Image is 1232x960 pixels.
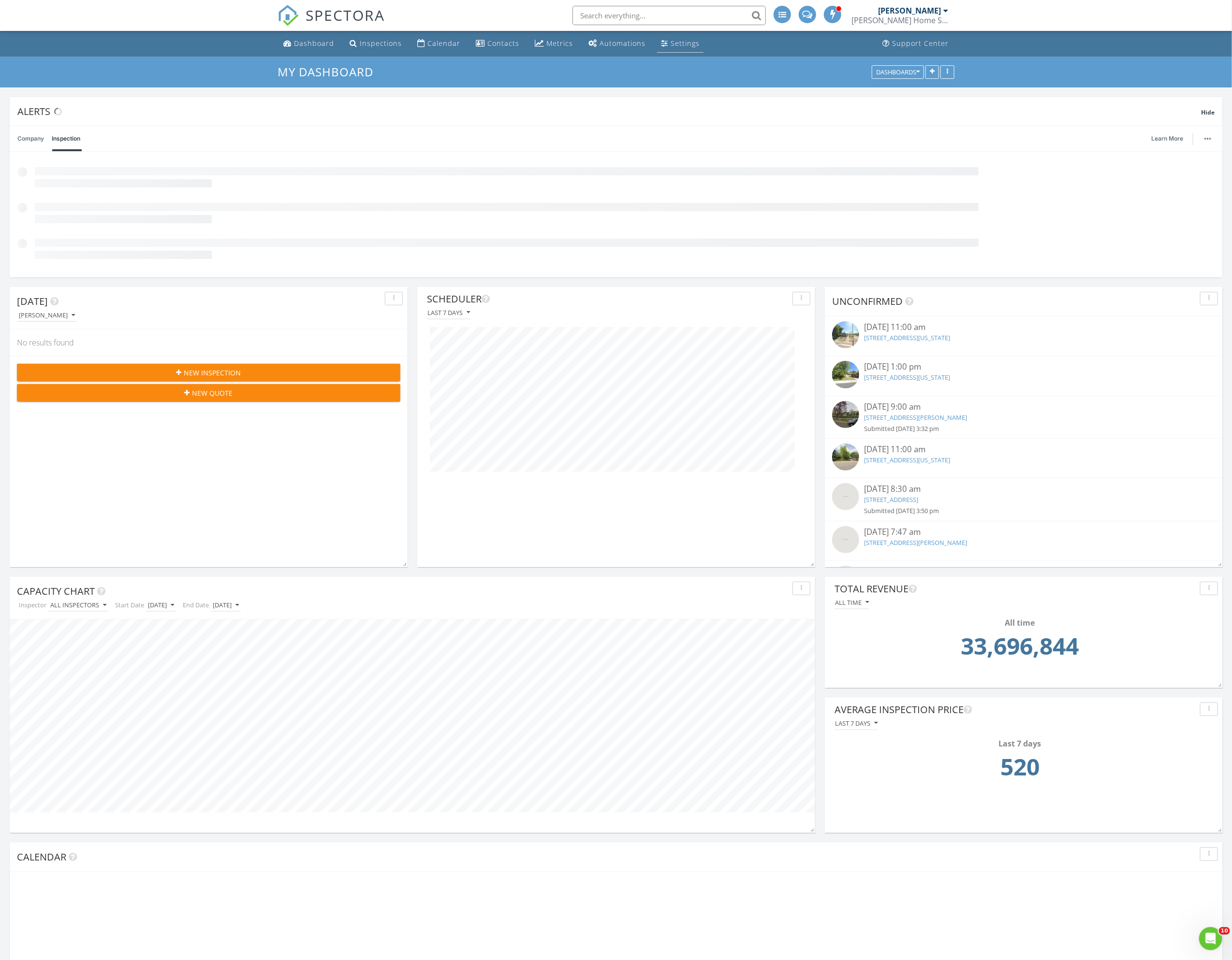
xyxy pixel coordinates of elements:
a: Calendar [413,35,464,53]
td: 33696843.83 [837,629,1203,669]
img: streetview [832,483,859,510]
a: [STREET_ADDRESS][US_STATE] [864,373,950,382]
button: [DATE] [211,599,241,612]
a: [DATE] 9:00 am [STREET_ADDRESS][PERSON_NAME][US_STATE] [832,566,1216,595]
div: [DATE] 7:47 am [864,526,1184,538]
a: [STREET_ADDRESS][PERSON_NAME] [864,413,967,422]
a: My Dashboard [278,64,381,80]
span: Unconfirmed [832,295,903,308]
img: ellipsis-632cfdd7c38ec3a7d453.svg [1204,138,1211,140]
img: streetview [832,566,859,593]
a: [DATE] 11:00 am [STREET_ADDRESS][US_STATE] [832,321,1216,351]
div: All Inspectors [50,602,106,609]
a: Learn More [1151,134,1189,143]
div: [DATE] 1:00 pm [864,361,1184,373]
button: All Inspectors [48,599,108,612]
div: All time [837,617,1203,629]
div: Automations [600,39,645,48]
a: [STREET_ADDRESS][US_STATE] [864,333,950,342]
div: Inspections [360,39,402,48]
a: Settings [657,35,704,53]
div: [DATE] 9:00 am [864,401,1184,413]
a: [DATE] 1:00 pm [STREET_ADDRESS][US_STATE] [832,361,1216,390]
img: The Best Home Inspection Software - Spectora [278,5,299,26]
div: Scott Home Services, LLC [851,15,948,25]
button: All time [835,596,869,609]
div: [DATE] [148,602,174,609]
a: Automations (Advanced) [585,35,649,53]
button: [DATE] [146,599,176,612]
div: Dashboard [294,39,334,48]
a: Metrics [531,35,577,53]
a: Company [17,126,44,151]
div: Scheduler [427,292,789,306]
span: 10 [1219,927,1230,935]
img: streetview [832,526,859,553]
a: SPECTORA [278,13,385,33]
span: Hide [1201,108,1215,116]
button: New Inspection [17,364,400,381]
button: [PERSON_NAME] [17,309,77,322]
div: Last 7 days [427,309,470,316]
button: Last 7 days [427,306,470,319]
a: [DATE] 11:00 am [STREET_ADDRESS][US_STATE] [832,444,1216,473]
a: [DATE] 9:00 am [STREET_ADDRESS][PERSON_NAME] Submitted [DATE] 3:32 pm [832,401,1216,433]
img: streetview [832,401,859,428]
span: [DATE] [17,295,48,308]
span: New Quote [192,388,233,398]
div: [PERSON_NAME] [19,312,75,319]
a: Support Center [879,35,953,53]
label: End Date [181,599,211,612]
div: [DATE] 8:30 am [864,483,1184,495]
div: Settings [671,39,700,48]
a: Inspections [346,35,406,53]
div: Last 7 days [835,720,878,727]
a: Inspection [52,126,80,151]
div: [DATE] 11:00 am [864,321,1184,333]
div: Support Center [892,39,949,48]
a: Dashboard [279,35,338,53]
div: [DATE] 11:00 am [864,444,1184,456]
a: [STREET_ADDRESS][US_STATE] [864,456,950,464]
div: All time [835,599,869,606]
button: Dashboards [872,65,924,79]
input: Search everything... [572,6,766,25]
img: streetview [832,361,859,388]
a: Contacts [472,35,523,53]
label: Start Date [113,599,146,612]
div: [PERSON_NAME] [878,6,941,15]
div: Average Inspection Price [835,702,1196,717]
div: Submitted [DATE] 3:50 pm [864,506,1184,516]
span: New Inspection [184,368,241,378]
a: [STREET_ADDRESS][PERSON_NAME] [864,538,967,547]
div: Alerts [17,105,1201,118]
span: Calendar [17,850,66,863]
a: [STREET_ADDRESS] [864,495,918,504]
div: Metrics [546,39,573,48]
div: Total Revenue [835,582,1196,596]
iframe: Intercom live chat [1199,927,1222,950]
button: New Quote [17,384,400,401]
div: Calendar [427,39,460,48]
div: No results found [10,330,408,356]
a: [DATE] 8:30 am [STREET_ADDRESS] Submitted [DATE] 3:50 pm [832,483,1216,516]
div: [DATE] 9:00 am [864,566,1184,578]
div: Submitted [DATE] 3:32 pm [864,424,1184,433]
div: Contacts [487,39,519,48]
div: Last 7 days [837,738,1203,749]
div: [DATE] [213,602,239,609]
div: Dashboards [876,69,920,75]
button: Last 7 days [835,717,878,730]
img: streetview [832,321,859,348]
img: streetview [832,444,859,471]
td: 519.86 [837,749,1203,790]
a: [DATE] 7:47 am [STREET_ADDRESS][PERSON_NAME] [832,526,1216,556]
span: Capacity Chart [17,585,95,598]
span: SPECTORA [306,5,385,25]
label: Inspector [17,599,48,612]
